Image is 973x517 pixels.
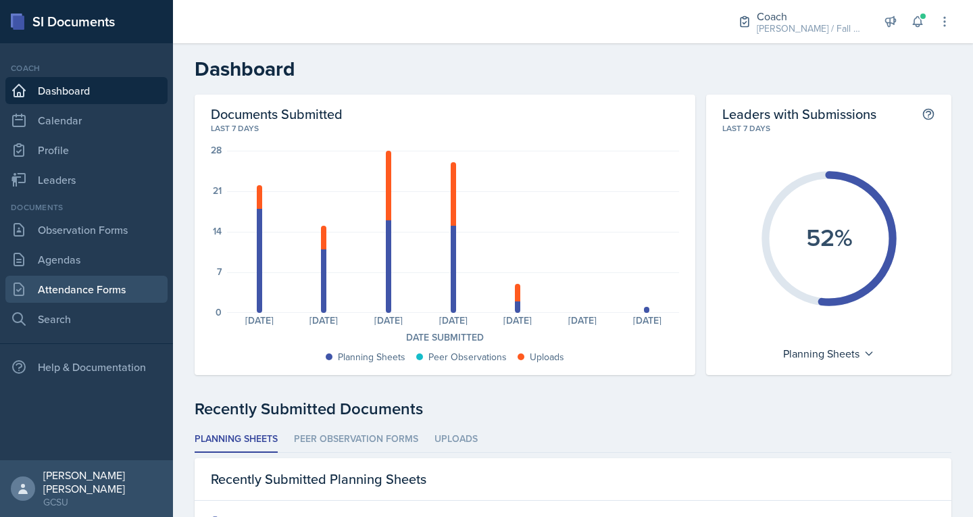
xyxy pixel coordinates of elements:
div: Planning Sheets [338,350,405,364]
div: [DATE] [615,316,680,325]
div: 21 [213,186,222,195]
div: 0 [216,307,222,317]
div: Documents [5,201,168,214]
h2: Leaders with Submissions [722,105,876,122]
div: Planning Sheets [776,343,881,364]
div: Recently Submitted Planning Sheets [195,458,951,501]
div: Date Submitted [211,330,679,345]
a: Dashboard [5,77,168,104]
li: Peer Observation Forms [294,426,418,453]
a: Profile [5,137,168,164]
a: Leaders [5,166,168,193]
div: Coach [5,62,168,74]
a: Attendance Forms [5,276,168,303]
div: 14 [213,226,222,236]
div: Last 7 days [211,122,679,134]
div: 28 [211,145,222,155]
div: Help & Documentation [5,353,168,380]
div: [DATE] [550,316,615,325]
div: [DATE] [227,316,292,325]
div: Uploads [530,350,564,364]
div: [DATE] [292,316,357,325]
div: Recently Submitted Documents [195,397,951,421]
div: 7 [217,267,222,276]
a: Search [5,305,168,333]
li: Uploads [434,426,478,453]
a: Calendar [5,107,168,134]
div: [DATE] [356,316,421,325]
a: Observation Forms [5,216,168,243]
div: [PERSON_NAME] [PERSON_NAME] [43,468,162,495]
text: 52% [805,220,852,255]
li: Planning Sheets [195,426,278,453]
div: Last 7 days [722,122,935,134]
h2: Dashboard [195,57,951,81]
div: Peer Observations [428,350,507,364]
div: GCSU [43,495,162,509]
div: [DATE] [421,316,486,325]
div: Coach [757,8,865,24]
div: [PERSON_NAME] / Fall 2025 [757,22,865,36]
a: Agendas [5,246,168,273]
h2: Documents Submitted [211,105,679,122]
div: [DATE] [486,316,551,325]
